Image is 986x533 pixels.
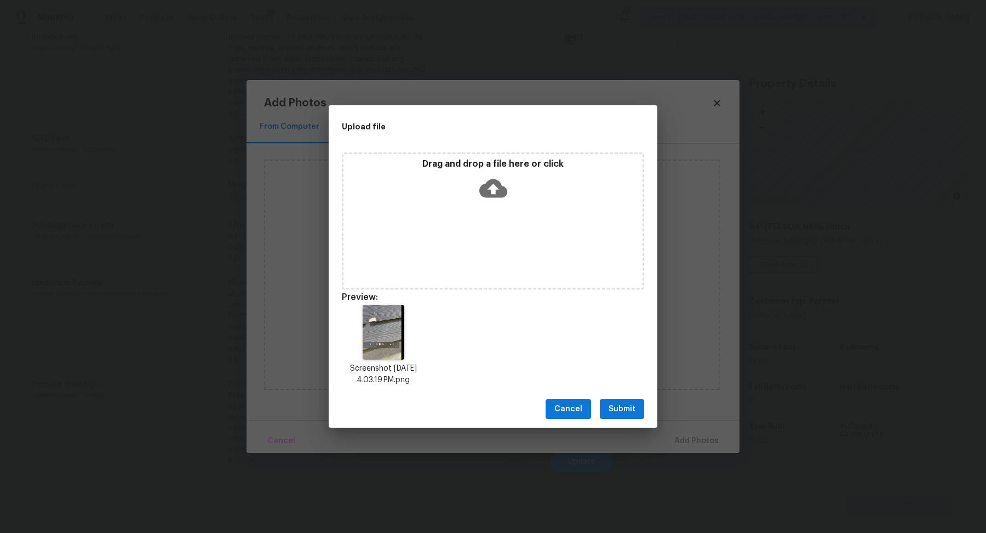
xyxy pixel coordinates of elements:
[554,402,582,416] span: Cancel
[343,158,643,170] p: Drag and drop a file here or click
[342,121,595,133] h2: Upload file
[600,399,644,419] button: Submit
[363,305,404,360] img: wX2kLx6OKLlNgAAAABJRU5ErkJggg==
[342,363,425,386] p: Screenshot [DATE] 4.03.19 PM.png
[546,399,591,419] button: Cancel
[609,402,635,416] span: Submit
